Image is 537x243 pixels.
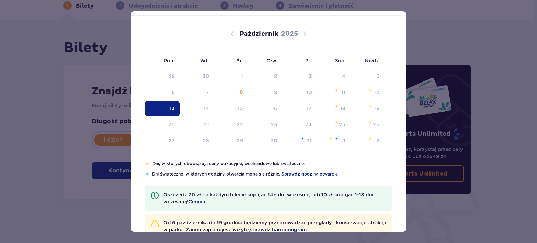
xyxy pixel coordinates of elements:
img: Pomarańczowa gwiazdka [368,104,372,108]
small: Czw. [266,58,277,63]
img: Pomarańczowa gwiazdka [145,162,150,166]
td: piątek, 24 października 2025 [282,117,317,133]
td: poniedziałek, 27 października 2025 [145,133,180,149]
img: Pomarańczowa gwiazdka [334,120,339,124]
td: Data niedostępna. piątek, 3 października 2025 [282,69,317,84]
div: 24 [305,121,312,128]
a: Sprawdź godziny otwarcia [281,171,338,177]
td: Data niedostępna. wtorek, 30 września 2025 [180,69,214,84]
img: Pomarańczowa gwiazdka [368,120,372,124]
img: Pomarańczowa gwiazdka [334,104,339,108]
a: sprawdź harmonogram [250,226,307,233]
p: Październik [239,30,278,38]
div: 29 [169,73,175,80]
div: 26 [373,121,379,128]
p: Dni, w których obowiązują ceny wakacyjne, weekendowe lub świąteczne. [152,160,392,167]
img: Niebieska gwiazdka [335,136,339,141]
td: piątek, 31 października 2025 [282,133,317,149]
td: czwartek, 16 października 2025 [248,101,282,116]
td: środa, 15 października 2025 [214,101,248,116]
div: 1 [343,137,345,144]
td: Data niedostępna. poniedziałek, 29 września 2025 [145,69,180,84]
td: Data niedostępna. sobota, 4 października 2025 [317,69,351,84]
small: Niedz. [365,58,380,63]
div: 7 [206,89,209,96]
small: Sob. [335,58,346,63]
td: sobota, 18 października 2025 [317,101,351,116]
td: niedziela, 12 października 2025 [350,85,384,100]
td: Data niedostępna. czwartek, 2 października 2025 [248,69,282,84]
div: 18 [340,105,345,112]
div: 28 [203,137,209,144]
small: Pt. [305,58,312,63]
td: Data zaznaczona. poniedziałek, 13 października 2025 [145,101,180,116]
img: Pomarańczowa gwiazdka [334,88,339,92]
td: sobota, 25 października 2025 [317,117,351,133]
td: czwartek, 30 października 2025 [248,133,282,149]
div: 19 [374,105,379,112]
p: Od 6 października do 19 grudnia będziemy przeprowadzać przeglądy i konserwacje atrakcji w parku. ... [163,219,386,233]
div: 9 [274,89,277,96]
td: czwartek, 9 października 2025 [248,85,282,100]
p: 2025 [281,30,298,38]
a: Cennik [188,198,205,205]
div: 30 [202,73,209,80]
div: 30 [271,137,277,144]
div: 21 [204,121,209,128]
small: Śr. [237,58,243,63]
div: 16 [272,105,277,112]
div: 2 [274,73,277,80]
div: 23 [271,121,277,128]
div: 17 [307,105,312,112]
td: Data niedostępna. poniedziałek, 6 października 2025 [145,85,180,100]
td: niedziela, 2 listopada 2025 [350,133,384,149]
div: 8 [239,89,243,96]
div: 31 [307,137,312,144]
img: Pomarańczowa gwiazdka [368,88,372,92]
td: niedziela, 26 października 2025 [350,117,384,133]
div: 29 [237,137,243,144]
img: Niebieska gwiazdka [300,136,305,141]
td: sobota, 11 października 2025 [317,85,351,100]
div: 4 [342,73,345,80]
td: sobota, 1 listopada 2025 [317,133,351,149]
div: 25 [339,121,345,128]
div: 3 [309,73,312,80]
small: Pon. [164,58,174,63]
td: Data niedostępna. niedziela, 5 października 2025 [350,69,384,84]
td: środa, 29 października 2025 [214,133,248,149]
div: 14 [203,105,209,112]
td: czwartek, 23 października 2025 [248,117,282,133]
td: piątek, 17 października 2025 [282,101,317,116]
div: 15 [238,105,243,112]
td: piątek, 10 października 2025 [282,85,317,100]
div: 20 [168,121,175,128]
td: wtorek, 21 października 2025 [180,117,214,133]
div: 1 [241,73,243,80]
td: poniedziałek, 20 października 2025 [145,117,180,133]
div: 27 [169,137,175,144]
p: Dni świąteczne, w których godziny otwarcia mogą się różnić. [152,171,392,177]
div: 2 [376,137,379,144]
img: Pomarańczowa gwiazdka [368,136,372,141]
div: 6 [172,89,175,96]
small: Wt. [200,58,209,63]
div: 11 [341,89,345,96]
p: Oszczędź 20 zł na każdym bilecie kupując 14+ dni wcześniej lub 10 zł kupując 1-13 dni wcześniej! [163,191,386,205]
td: niedziela, 19 października 2025 [350,101,384,116]
td: Data niedostępna. wtorek, 7 października 2025 [180,85,214,100]
img: Pomarańczowa gwiazdka [329,136,333,141]
div: 13 [170,105,175,112]
td: Data niedostępna. środa, 8 października 2025 [214,85,248,100]
div: 10 [306,89,312,96]
td: Data niedostępna. środa, 1 października 2025 [214,69,248,84]
div: 5 [376,73,379,80]
div: 12 [374,89,379,96]
button: Następny miesiąc [301,30,309,38]
div: 22 [237,121,243,128]
td: środa, 22 października 2025 [214,117,248,133]
img: Niebieska gwiazdka [145,172,149,176]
